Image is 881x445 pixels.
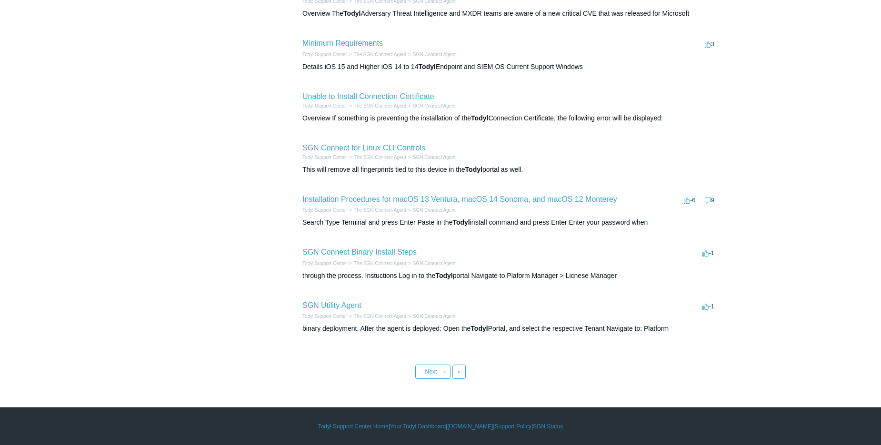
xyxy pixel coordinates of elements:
[471,114,488,122] em: Todyl
[302,52,347,57] a: Todyl Support Center
[705,197,714,204] span: 9
[435,272,452,279] em: Todyl
[302,248,417,256] a: SGN Connect Binary Install Steps
[354,314,406,319] a: The SGN Connect Agent
[406,51,456,58] li: SGN Connect Agent
[443,368,445,375] span: ›
[413,103,456,109] a: SGN Connect Agent
[302,51,347,58] li: Todyl Support Center
[471,325,488,332] em: Todyl
[533,422,563,431] a: SGN Status
[354,208,406,213] a: The SGN Connect Agent
[406,313,456,320] li: SGN Connect Agent
[302,195,617,203] a: Installation Procedures for macOS 13 Ventura, macOS 14 Sonoma, and macOS 12 Monterey
[302,301,361,309] a: SGN Utility Agent
[302,261,347,266] a: Todyl Support Center
[406,260,456,267] li: SGN Connect Agent
[415,365,451,379] a: Next
[347,207,406,214] li: The SGN Connect Agent
[347,260,406,267] li: The SGN Connect Agent
[465,166,482,173] em: Todyl
[302,155,347,160] a: Todyl Support Center
[318,422,389,431] a: Todyl Support Center Home
[347,102,406,109] li: The SGN Connect Agent
[302,144,425,152] a: SGN Connect for Linux CLI Controls
[413,52,456,57] a: SGN Connect Agent
[302,92,434,100] a: Unable to Install Connection Certificate
[302,207,347,214] li: Todyl Support Center
[406,102,456,109] li: SGN Connect Agent
[347,313,406,320] li: The SGN Connect Agent
[702,303,714,310] span: -1
[302,39,383,47] a: Minimum Requirements
[354,52,406,57] a: The SGN Connect Agent
[302,271,717,281] div: through the process. Instuctions Log in to the portal Navigate to Plaform Manager > Licnese Manager
[452,218,470,226] em: Todyl
[302,102,347,109] li: Todyl Support Center
[302,113,717,123] div: Overview If something is preventing the installation of the Connection Certificate, the following...
[413,314,456,319] a: SGN Connect Agent
[347,51,406,58] li: The SGN Connect Agent
[413,261,456,266] a: SGN Connect Agent
[413,155,456,160] a: SGN Connect Agent
[413,208,456,213] a: SGN Connect Agent
[406,154,456,161] li: SGN Connect Agent
[447,422,493,431] a: [DOMAIN_NAME]
[419,63,436,70] em: Todyl
[302,103,347,109] a: Todyl Support Center
[458,368,461,375] span: »
[354,155,406,160] a: The SGN Connect Agent
[354,261,406,266] a: The SGN Connect Agent
[302,9,717,19] div: Overview The Adversary Threat Intelligence and MXDR teams are aware of a new critical CVE that wa...
[705,40,714,48] span: 3
[354,103,406,109] a: The SGN Connect Agent
[302,208,347,213] a: Todyl Support Center
[302,313,347,320] li: Todyl Support Center
[406,207,456,214] li: SGN Connect Agent
[425,368,437,375] span: Next
[302,62,717,72] div: Details iOS 15 and Higher iOS 14 to 14 Endpoint and SIEM OS Current Support Windows
[302,218,717,227] div: Search Type Terminal and press Enter Paste in the install command and press Enter Enter your pass...
[347,154,406,161] li: The SGN Connect Agent
[302,314,347,319] a: Todyl Support Center
[702,249,714,257] span: -1
[302,324,717,334] div: binary deployment. After the agent is deployed: Open the Portal, and select the respective Tenant...
[684,197,696,204] span: -6
[164,422,717,431] div: | | | |
[495,422,531,431] a: Support Policy
[302,154,347,161] li: Todyl Support Center
[302,165,717,175] div: This will remove all fingerprints tied to this device in the portal as well.
[390,422,446,431] a: Your Todyl Dashboard
[302,260,347,267] li: Todyl Support Center
[343,10,360,17] em: Todyl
